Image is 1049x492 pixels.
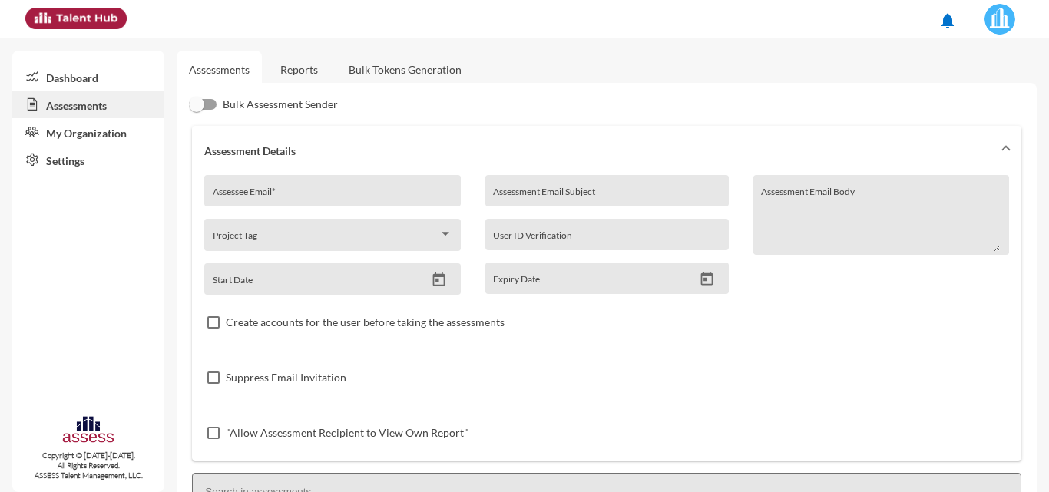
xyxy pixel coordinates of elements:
[693,271,720,287] button: Open calendar
[12,118,164,146] a: My Organization
[12,91,164,118] a: Assessments
[12,451,164,480] p: Copyright © [DATE]-[DATE]. All Rights Reserved. ASSESS Talent Management, LLC.
[226,368,346,387] span: Suppress Email Invitation
[223,95,338,114] span: Bulk Assessment Sender
[226,424,468,442] span: "Allow Assessment Recipient to View Own Report"
[192,175,1021,461] div: Assessment Details
[268,51,330,88] a: Reports
[226,313,505,332] span: Create accounts for the user before taking the assessments
[938,12,957,30] mat-icon: notifications
[12,146,164,173] a: Settings
[12,63,164,91] a: Dashboard
[192,126,1021,175] mat-expansion-panel-header: Assessment Details
[425,272,452,288] button: Open calendar
[204,144,991,157] mat-panel-title: Assessment Details
[189,63,250,76] a: Assessments
[61,414,114,447] img: assesscompany-logo.png
[336,51,474,88] a: Bulk Tokens Generation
